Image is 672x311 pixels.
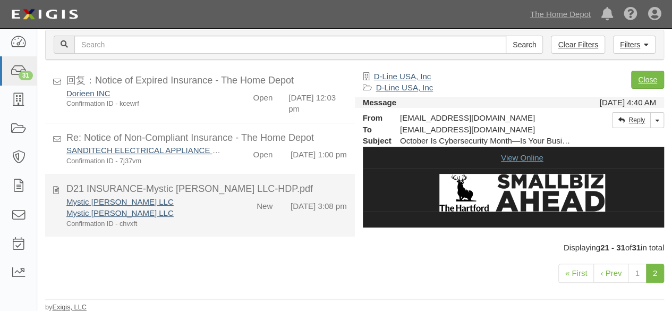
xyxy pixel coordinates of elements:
[66,146,249,155] a: SANDITECH ELECTRICAL APPLIANCE PTE. LTD.
[291,145,347,160] div: [DATE] 1:00 pm
[374,72,431,81] a: D-Line USA, Inc
[631,71,664,89] a: Close
[355,112,392,123] strong: From
[392,124,579,135] div: agreement-pexw9w@sbainsurance.homedepot.com
[624,7,637,21] i: Help Center - Complianz
[501,153,543,162] a: View Online
[66,74,347,88] div: 回复：Notice of Expired Insurance - The Home Depot
[392,112,579,123] div: [EMAIL_ADDRESS][DOMAIN_NAME]
[363,98,396,107] strong: Message
[66,99,223,108] div: Confirmation ID - kcewrf
[506,36,543,54] input: Search
[593,264,628,282] a: ‹ Prev
[525,4,596,25] a: The Home Depot
[600,243,625,252] b: 21 - 31
[551,36,605,54] a: Clear Filters
[52,303,87,311] a: Exigis, LLC
[8,5,81,24] img: logo-5460c22ac91f19d4615b14bd174203de0afe785f0fc80cf4dbbc73dc1793850b.png
[612,112,651,128] a: Reply
[37,242,672,253] div: Displaying of in total
[66,182,347,196] div: D21 INSURANCE-Mystic Hazel LLC-HDP.pdf
[600,97,656,108] div: [DATE] 4:40 AM
[66,197,174,206] a: Mystic [PERSON_NAME] LLC
[632,243,641,252] b: 31
[355,135,392,146] strong: Subject
[74,36,506,54] input: Search
[257,196,273,212] div: New
[558,264,594,282] a: « First
[288,88,346,115] div: [DATE] 12:03 pm
[628,264,646,282] a: 1
[253,88,273,103] div: Open
[66,207,223,218] div: Mystic Hazel LLC
[66,219,223,229] div: Confirmation ID - chvxft
[66,131,347,145] div: Re: Notice of Non-Compliant Insurance - The Home Depot
[66,208,174,217] a: Mystic [PERSON_NAME] LLC
[439,174,605,212] img: Small Biz Ahead Logo
[613,36,656,54] a: Filters
[355,124,392,135] strong: To
[19,71,33,80] div: 31
[291,196,347,212] div: [DATE] 3:08 pm
[392,135,579,146] div: October Is Cybersecurity Month—Is Your Business Prepared?
[646,264,664,282] a: 2
[253,145,273,160] div: Open
[66,196,223,207] div: Mystic Hazel LLC
[376,83,433,92] a: D-Line USA, Inc
[66,156,223,166] div: Confirmation ID - 7j37vm
[66,89,110,98] a: Dorieen INC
